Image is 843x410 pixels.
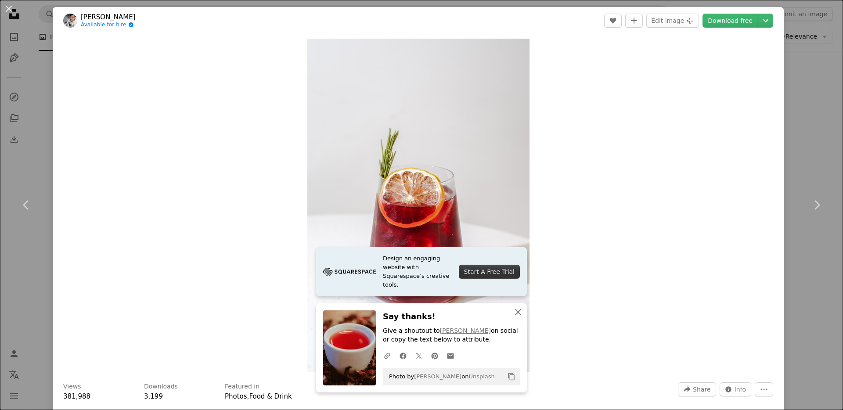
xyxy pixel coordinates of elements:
a: Design an engaging website with Squarespace’s creative tools.Start A Free Trial [316,247,527,296]
p: Give a shoutout to on social or copy the text below to attribute. [383,327,520,344]
h3: Views [63,382,81,391]
button: Zoom in on this image [307,39,530,372]
span: Photo by on [385,370,495,384]
a: Download free [702,14,758,28]
span: Info [735,383,746,396]
span: Share [693,383,710,396]
button: Choose download size [758,14,773,28]
h3: Featured in [225,382,259,391]
span: 381,988 [63,392,90,400]
span: 3,199 [144,392,163,400]
div: Start A Free Trial [459,265,520,279]
a: Food & Drink [249,392,292,400]
span: , [247,392,249,400]
h3: Say thanks! [383,310,520,323]
a: Next [790,163,843,247]
button: Add to Collection [625,14,643,28]
a: Photos [225,392,247,400]
a: Share over email [443,347,458,364]
button: Edit image [646,14,699,28]
a: [PERSON_NAME] [414,373,461,380]
button: Share this image [678,382,716,396]
button: Stats about this image [720,382,752,396]
img: file-1705255347840-230a6ab5bca9image [323,265,376,278]
button: Copy to clipboard [504,369,519,384]
img: Go to Eiliv Aceron's profile [63,14,77,28]
img: a glass with a drink in it [307,39,530,372]
button: More Actions [755,382,773,396]
h3: Downloads [144,382,178,391]
button: Like [604,14,622,28]
a: Share on Facebook [395,347,411,364]
a: [PERSON_NAME] [81,13,136,22]
a: Unsplash [468,373,494,380]
a: Available for hire [81,22,136,29]
a: Share on Pinterest [427,347,443,364]
span: Design an engaging website with Squarespace’s creative tools. [383,254,452,289]
a: [PERSON_NAME] [440,327,491,334]
a: Share on Twitter [411,347,427,364]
